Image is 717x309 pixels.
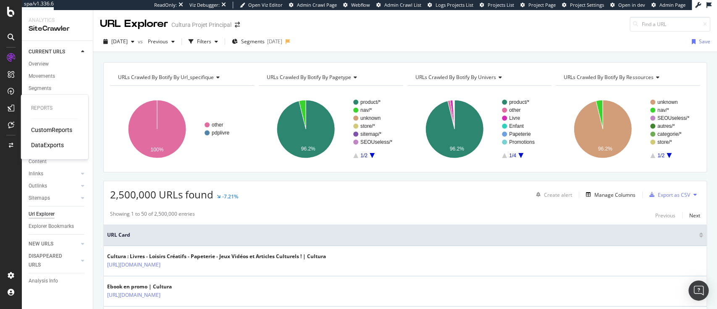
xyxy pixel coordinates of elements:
[29,222,74,231] div: Explorer Bookmarks
[618,2,645,8] span: Open in dev
[646,188,690,201] button: Export as CSV
[29,182,47,190] div: Outlinks
[189,2,220,8] div: Viz Debugger:
[509,115,520,121] text: Livre
[107,291,160,299] a: [URL][DOMAIN_NAME]
[151,147,164,153] text: 100%
[144,38,168,45] span: Previous
[509,131,531,137] text: Papeterie
[144,35,178,48] button: Previous
[528,2,556,8] span: Project Page
[556,92,698,166] svg: A chart.
[343,2,370,8] a: Webflow
[29,84,51,93] div: Segments
[228,35,286,48] button: Segments[DATE]
[29,252,71,269] div: DISAPPEARED URLS
[610,2,645,8] a: Open in dev
[29,194,79,203] a: Sitemaps
[107,253,326,260] div: Cultura : Livres - Loisirs Créatifs - Papeterie - Jeux Vidéos et Articles Culturels ! | Cultura
[509,99,529,105] text: product/*
[360,139,392,145] text: SEOUseless/*
[562,71,693,84] h4: URLs Crawled By Botify By ressources
[29,222,87,231] a: Explorer Bookmarks
[29,277,58,285] div: Analysis Info
[630,17,710,32] input: Find a URL
[436,2,473,8] span: Logs Projects List
[29,157,87,166] a: Content
[185,35,221,48] button: Filters
[384,2,421,8] span: Admin Crawl List
[267,74,351,81] span: URLs Crawled By Botify By pagetype
[488,2,514,8] span: Projects List
[520,2,556,8] a: Project Page
[29,210,87,219] a: Url Explorer
[259,92,401,166] svg: A chart.
[564,74,653,81] span: URLs Crawled By Botify By ressources
[222,193,238,200] div: -7.21%
[289,2,337,8] a: Admin Crawl Page
[509,107,520,113] text: other
[29,24,86,34] div: SiteCrawler
[570,2,604,8] span: Project Settings
[212,122,223,128] text: other
[301,146,315,152] text: 96.2%
[415,74,496,81] span: URLs Crawled By Botify By univers
[351,2,370,8] span: Webflow
[655,210,675,220] button: Previous
[598,146,612,152] text: 96.2%
[651,2,685,8] a: Admin Page
[29,169,79,178] a: Inlinks
[360,131,381,137] text: sitemap/*
[197,38,211,45] div: Filters
[31,105,78,112] div: Reports
[29,48,79,56] a: CURRENT URLS
[657,107,669,113] text: nav/*
[31,126,72,134] a: CustomReports
[29,72,87,81] a: Movements
[509,123,524,129] text: Enfant
[657,115,689,121] text: SEOUseless/*
[29,277,87,285] a: Analysis Info
[360,99,381,105] text: product/*
[107,283,188,291] div: Ebook en promo | Cultura
[248,2,283,8] span: Open Viz Editor
[29,60,87,69] a: Overview
[267,38,282,45] div: [DATE]
[171,21,231,29] div: Cultura Projet Principal
[449,146,464,152] text: 96.2%
[659,2,685,8] span: Admin Page
[407,92,550,166] div: A chart.
[594,191,636,198] div: Manage Columns
[31,141,64,149] a: DataExports
[297,2,337,8] span: Admin Crawl Page
[689,212,700,219] div: Next
[100,17,168,31] div: URL Explorer
[533,188,572,201] button: Create alert
[240,2,283,8] a: Open Viz Editor
[360,107,372,113] text: nav/*
[29,210,55,219] div: Url Explorer
[116,71,247,84] h4: URLs Crawled By Botify By url_specifique
[360,153,368,158] text: 1/2
[29,240,79,248] a: NEW URLS
[29,84,87,93] a: Segments
[110,92,252,166] svg: A chart.
[212,130,229,136] text: pdplivre
[657,99,678,105] text: unknown
[111,38,128,45] span: 2024 Jan. 4th
[688,280,709,301] div: Open Intercom Messenger
[428,2,473,8] a: Logs Projects List
[509,139,535,145] text: Promotions
[100,35,138,48] button: [DATE]
[480,2,514,8] a: Projects List
[509,153,516,158] text: 1/4
[138,38,144,45] span: vs
[29,252,79,269] a: DISAPPEARED URLS
[583,190,636,200] button: Manage Columns
[658,191,690,198] div: Export as CSV
[657,123,675,129] text: autres/*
